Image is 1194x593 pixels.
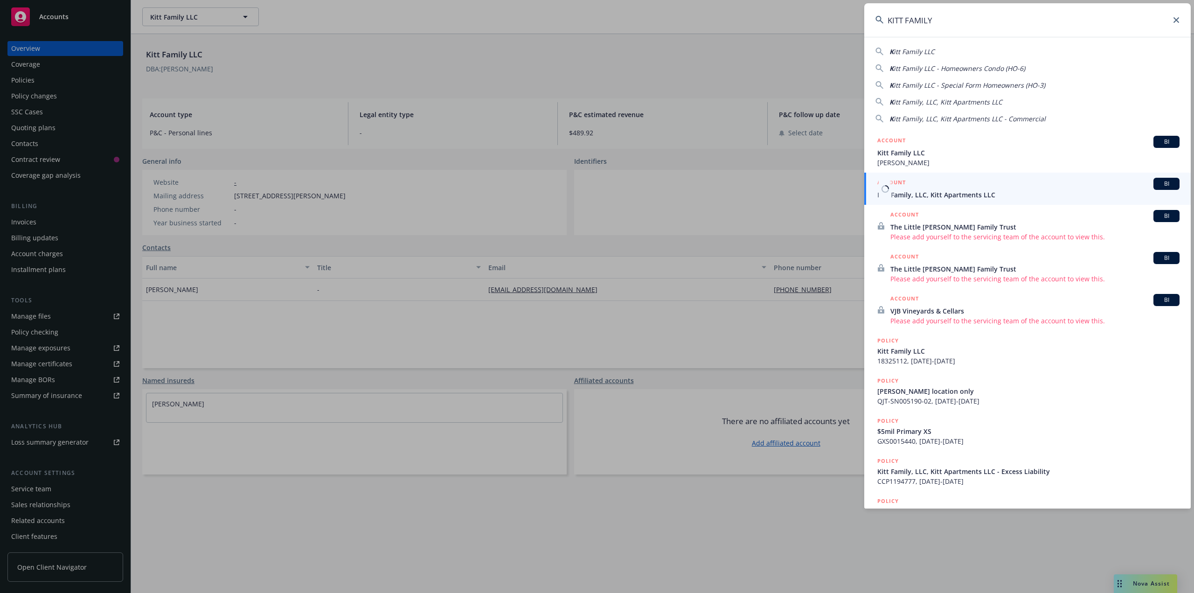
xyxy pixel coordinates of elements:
span: [PERSON_NAME] [877,158,1180,167]
a: ACCOUNTBIThe Little [PERSON_NAME] Family TrustPlease add yourself to the servicing team of the ac... [864,205,1191,247]
span: Kitt Family LLC [877,148,1180,158]
span: 18325112, [DATE]-[DATE] [877,356,1180,366]
a: ACCOUNTBIKitt Family, LLC, Kitt Apartments LLC [864,173,1191,205]
a: POLICYKitt Family, LLC, Kitt Apartments LLC - Excess LiabilityCCP1194777, [DATE]-[DATE] [864,451,1191,491]
span: K [889,47,894,56]
span: Please add yourself to the servicing team of the account to view this. [890,316,1180,326]
span: Please add yourself to the servicing team of the account to view this. [890,232,1180,242]
span: K [889,98,894,106]
h5: POLICY [877,336,899,345]
a: ACCOUNTBIKitt Family LLC[PERSON_NAME] [864,131,1191,173]
span: itt Family, LLC, Kitt Apartments LLC [894,98,1002,106]
span: $5mil Primary XS [877,426,1180,436]
a: ACCOUNTBIVJB Vineyards & CellarsPlease add yourself to the servicing team of the account to view ... [864,289,1191,331]
span: BI [1157,180,1176,188]
span: K [889,64,894,73]
h5: POLICY [877,496,899,506]
h5: ACCOUNT [877,178,906,189]
a: POLICYKitt Family LLC18325112, [DATE]-[DATE] [864,331,1191,371]
h5: POLICY [877,416,899,426]
h5: POLICY [877,456,899,466]
span: itt Family LLC - Special Form Homeowners (HO-3) [894,81,1045,90]
span: VJB Vineyards & Cellars [890,306,1180,316]
input: Search... [864,3,1191,37]
span: Kitt Family, LLC, Kitt Apartments LLC - Excess Liability [877,507,1180,516]
a: POLICY[PERSON_NAME] location onlyQJT-SN005190-02, [DATE]-[DATE] [864,371,1191,411]
h5: ACCOUNT [877,136,906,147]
h5: POLICY [877,376,899,385]
span: BI [1157,212,1176,220]
span: itt Family, LLC, Kitt Apartments LLC - Commercial [894,114,1046,123]
span: Please add yourself to the servicing team of the account to view this. [890,274,1180,284]
span: The Little [PERSON_NAME] Family Trust [890,222,1180,232]
span: K [889,114,894,123]
h5: ACCOUNT [890,252,919,263]
span: CCP1194777, [DATE]-[DATE] [877,476,1180,486]
span: BI [1157,138,1176,146]
a: ACCOUNTBIThe Little [PERSON_NAME] Family TrustPlease add yourself to the servicing team of the ac... [864,247,1191,289]
span: BI [1157,254,1176,262]
span: [PERSON_NAME] location only [877,386,1180,396]
h5: ACCOUNT [890,294,919,305]
h5: ACCOUNT [890,210,919,221]
span: Kitt Family, LLC, Kitt Apartments LLC - Excess Liability [877,467,1180,476]
span: QJT-SN005190-02, [DATE]-[DATE] [877,396,1180,406]
span: GXS0015440, [DATE]-[DATE] [877,436,1180,446]
span: K [889,81,894,90]
span: Kitt Family LLC [877,346,1180,356]
a: POLICY$5mil Primary XSGXS0015440, [DATE]-[DATE] [864,411,1191,451]
span: itt Family LLC [894,47,935,56]
a: POLICYKitt Family, LLC, Kitt Apartments LLC - Excess Liability [864,491,1191,531]
span: BI [1157,296,1176,304]
span: itt Family LLC - Homeowners Condo (HO-6) [894,64,1025,73]
span: The Little [PERSON_NAME] Family Trust [890,264,1180,274]
span: Kitt Family, LLC, Kitt Apartments LLC [877,190,1180,200]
